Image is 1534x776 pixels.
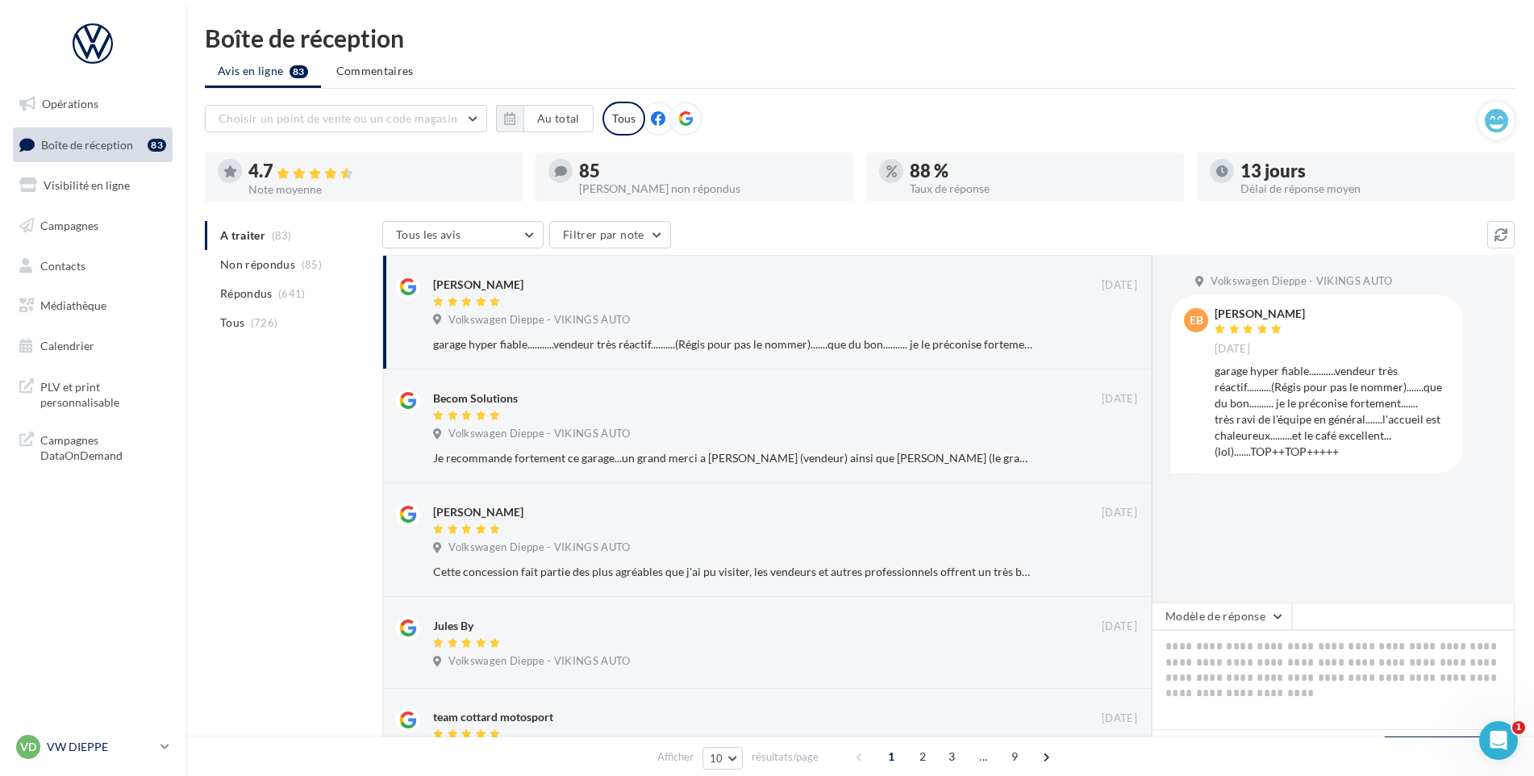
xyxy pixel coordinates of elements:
[433,709,553,725] div: team cottard motosport
[433,564,1032,580] div: Cette concession fait partie des plus agréables que j'ai pu visiter, les vendeurs et autres profe...
[496,105,594,132] button: Au total
[1512,721,1525,734] span: 1
[1102,392,1137,407] span: [DATE]
[579,162,840,180] div: 85
[220,315,244,331] span: Tous
[10,423,176,470] a: Campagnes DataOnDemand
[910,744,936,770] span: 2
[41,137,133,151] span: Boîte de réception
[1240,162,1502,180] div: 13 jours
[433,618,473,634] div: Jules By
[10,329,176,363] a: Calendrier
[219,111,457,125] span: Choisir un point de vente ou un code magasin
[10,209,176,243] a: Campagnes
[44,178,130,192] span: Visibilité en ligne
[10,249,176,283] a: Contacts
[40,429,166,464] span: Campagnes DataOnDemand
[148,139,166,152] div: 83
[205,26,1515,50] div: Boîte de réception
[910,162,1171,180] div: 88 %
[10,127,176,162] a: Boîte de réception83
[10,289,176,323] a: Médiathèque
[40,298,106,312] span: Médiathèque
[47,739,154,755] p: VW DIEPPE
[1215,363,1450,460] div: garage hyper fiable...........vendeur très réactif..........(Régis pour pas le nommer).......que ...
[1211,274,1392,289] span: Volkswagen Dieppe - VIKINGS AUTO
[10,369,176,417] a: PLV et print personnalisable
[336,63,414,79] span: Commentaires
[382,221,544,248] button: Tous les avis
[1102,711,1137,726] span: [DATE]
[20,739,36,755] span: VD
[248,184,510,195] div: Note moyenne
[433,336,1032,353] div: garage hyper fiable...........vendeur très réactif..........(Régis pour pas le nommer).......que ...
[657,749,694,765] span: Afficher
[579,183,840,194] div: [PERSON_NAME] non répondus
[1102,620,1137,634] span: [DATE]
[10,169,176,202] a: Visibilité en ligne
[1479,721,1518,760] iframe: Intercom live chat
[302,258,322,271] span: (85)
[602,102,645,136] div: Tous
[40,258,85,272] span: Contacts
[1215,308,1305,319] div: [PERSON_NAME]
[752,749,819,765] span: résultats/page
[1190,312,1203,328] span: EB
[40,339,94,353] span: Calendrier
[1102,278,1137,293] span: [DATE]
[278,287,306,300] span: (641)
[1240,183,1502,194] div: Délai de réponse moyen
[10,87,176,121] a: Opérations
[878,744,904,770] span: 1
[448,654,630,669] span: Volkswagen Dieppe - VIKINGS AUTO
[448,540,630,555] span: Volkswagen Dieppe - VIKINGS AUTO
[248,162,510,181] div: 4.7
[702,747,744,770] button: 10
[40,219,98,232] span: Campagnes
[939,744,965,770] span: 3
[1215,342,1250,357] span: [DATE]
[1152,603,1292,630] button: Modèle de réponse
[220,286,273,302] span: Répondus
[448,313,630,328] span: Volkswagen Dieppe - VIKINGS AUTO
[220,257,295,273] span: Non répondus
[433,277,523,293] div: [PERSON_NAME]
[910,183,1171,194] div: Taux de réponse
[1002,744,1028,770] span: 9
[1102,506,1137,520] span: [DATE]
[710,752,723,765] span: 10
[396,227,461,241] span: Tous les avis
[42,97,98,111] span: Opérations
[13,732,173,762] a: VD VW DIEPPE
[970,744,996,770] span: ...
[40,376,166,411] span: PLV et print personnalisable
[205,105,487,132] button: Choisir un point de vente ou un code magasin
[433,390,518,407] div: Becom Solutions
[433,450,1032,466] div: Je recommande fortement ce garage...un grand merci a [PERSON_NAME] (vendeur) ainsi que [PERSON_NA...
[448,427,630,441] span: Volkswagen Dieppe - VIKINGS AUTO
[433,504,523,520] div: [PERSON_NAME]
[523,105,594,132] button: Au total
[251,316,278,329] span: (726)
[549,221,671,248] button: Filtrer par note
